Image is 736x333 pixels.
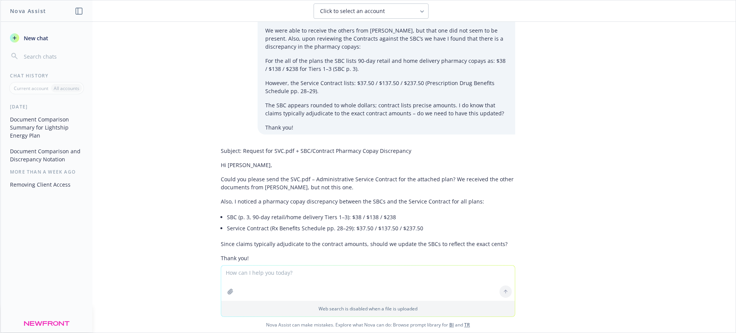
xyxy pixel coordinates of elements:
[22,34,48,42] span: New chat
[7,113,86,142] button: Document Comparison Summary for Lightship Energy Plan
[227,223,515,234] li: Service Contract (Rx Benefits Schedule pp. 28–29): $37.50 / $137.50 / $237.50
[10,7,46,15] h1: Nova Assist
[54,85,79,92] p: All accounts
[221,161,515,169] p: Hi [PERSON_NAME],
[265,26,508,51] p: We were able to receive the others from [PERSON_NAME], but that one did not seem to be present. A...
[314,3,429,19] button: Click to select an account
[221,175,515,191] p: Could you please send the SVC.pdf – Administrative Service Contract for the attached plan? We rec...
[226,305,510,312] p: Web search is disabled when a file is uploaded
[320,7,385,15] span: Click to select an account
[22,51,83,62] input: Search chats
[7,145,86,166] button: Document Comparison and Discrepancy Notation
[265,57,508,73] p: For the all of the plans the SBC lists 90-day retail and home delivery pharmacy copays as: $38 / ...
[221,197,515,205] p: Also, I noticed a pharmacy copay discrepancy between the SBCs and the Service Contract for all pl...
[227,212,515,223] li: SBC (p. 3, 90-day retail/home delivery Tiers 1–3): $38 / $138 / $238
[3,317,733,333] span: Nova Assist can make mistakes. Explore what Nova can do: Browse prompt library for and
[464,322,470,328] a: TR
[221,147,515,155] p: Subject: Request for SVC.pdf + SBC/Contract Pharmacy Copay Discrepancy
[7,31,86,45] button: New chat
[221,240,515,248] p: Since claims typically adjudicate to the contract amounts, should we update the SBCs to reflect t...
[14,85,48,92] p: Current account
[7,178,86,191] button: Removing Client Access
[1,103,92,110] div: [DATE]
[265,101,508,117] p: The SBC appears rounded to whole dollars; contract lists precise amounts. I do know that claims t...
[1,72,92,79] div: Chat History
[265,79,508,95] p: However, the Service Contract lists: $37.50 / $137.50 / $237.50 (Prescription Drug Benefits Sched...
[449,322,454,328] a: BI
[1,169,92,175] div: More than a week ago
[265,123,508,131] p: Thank you!
[221,254,515,262] p: Thank you!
